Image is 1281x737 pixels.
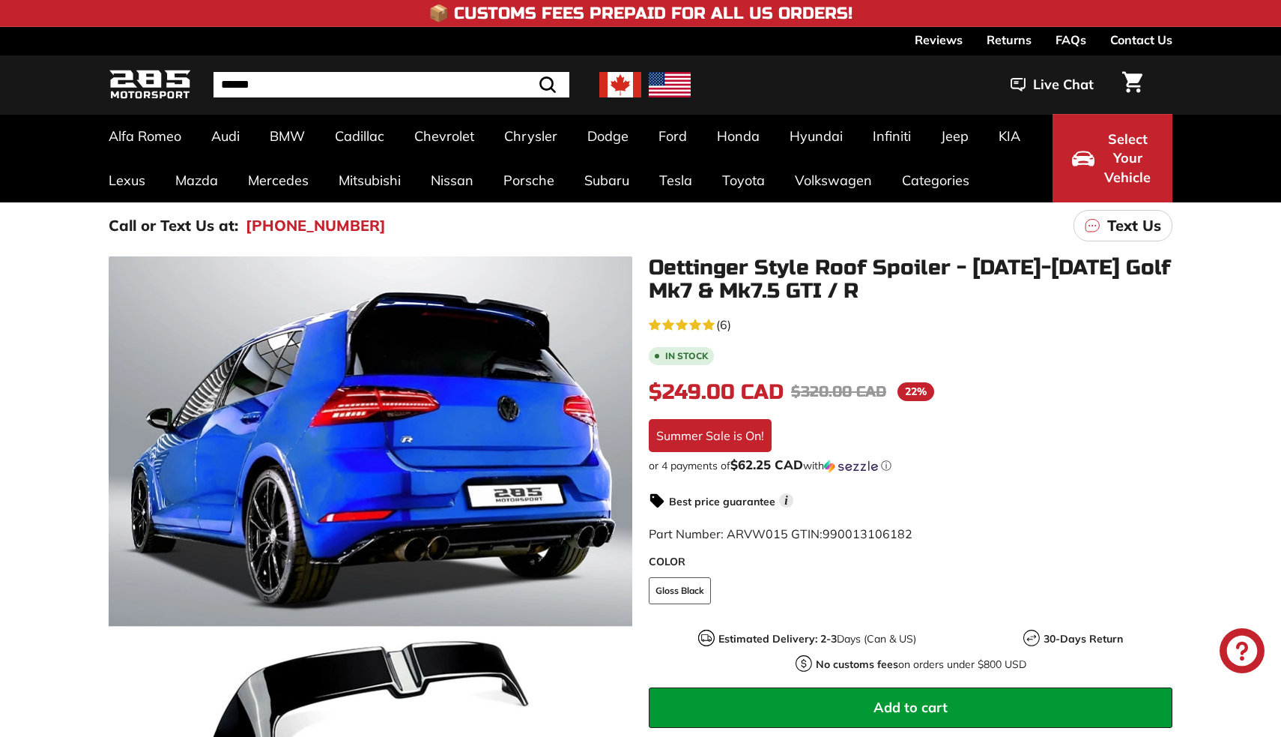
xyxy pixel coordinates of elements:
[858,114,926,158] a: Infiniti
[984,114,1035,158] a: KIA
[926,114,984,158] a: Jeep
[1073,210,1172,241] a: Text Us
[873,699,948,716] span: Add to cart
[665,352,708,361] b: In stock
[649,554,1172,570] label: COLOR
[649,256,1172,303] h1: Oettinger Style Roof Spoiler - [DATE]-[DATE] Golf Mk7 & Mk7.5 GTI / R
[915,27,963,52] a: Reviews
[649,419,772,452] div: Summer Sale is On!
[887,158,984,202] a: Categories
[779,493,793,508] span: i
[1033,75,1094,94] span: Live Chat
[718,632,837,646] strong: Estimated Delivery: 2-3
[489,114,572,158] a: Chrysler
[775,114,858,158] a: Hyundai
[897,382,934,401] span: 22%
[780,158,887,202] a: Volkswagen
[649,314,1172,334] a: 4.7 rating (6 votes)
[160,158,233,202] a: Mazda
[428,4,853,22] h4: 📦 Customs Fees Prepaid for All US Orders!
[1107,214,1161,237] p: Text Us
[1215,628,1269,677] inbox-online-store-chat: Shopify online store chat
[730,457,803,472] span: $62.25 CAD
[1110,27,1172,52] a: Contact Us
[991,66,1113,103] button: Live Chat
[246,214,386,237] a: [PHONE_NUMBER]
[649,458,1172,473] div: or 4 payments of with
[399,114,489,158] a: Chevrolet
[213,72,569,97] input: Search
[1102,130,1153,187] span: Select Your Vehicle
[649,458,1172,473] div: or 4 payments of$62.25 CADwithSezzle Click to learn more about Sezzle
[1044,632,1123,646] strong: 30-Days Return
[109,67,191,103] img: Logo_285_Motorsport_areodynamics_components
[324,158,416,202] a: Mitsubishi
[94,114,196,158] a: Alfa Romeo
[649,379,784,405] span: $249.00 CAD
[791,382,886,401] span: $320.00 CAD
[572,114,643,158] a: Dodge
[320,114,399,158] a: Cadillac
[987,27,1032,52] a: Returns
[1113,59,1151,110] a: Cart
[823,526,912,541] span: 990013106182
[649,688,1172,728] button: Add to cart
[643,114,702,158] a: Ford
[644,158,707,202] a: Tesla
[416,158,488,202] a: Nissan
[196,114,255,158] a: Audi
[233,158,324,202] a: Mercedes
[707,158,780,202] a: Toyota
[488,158,569,202] a: Porsche
[718,631,916,647] p: Days (Can & US)
[669,495,775,508] strong: Best price guarantee
[569,158,644,202] a: Subaru
[702,114,775,158] a: Honda
[109,214,238,237] p: Call or Text Us at:
[824,460,878,473] img: Sezzle
[716,316,731,334] span: (6)
[816,658,898,671] strong: No customs fees
[255,114,320,158] a: BMW
[1056,27,1086,52] a: FAQs
[1053,114,1172,202] button: Select Your Vehicle
[94,158,160,202] a: Lexus
[649,526,912,541] span: Part Number: ARVW015 GTIN:
[816,657,1026,673] p: on orders under $800 USD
